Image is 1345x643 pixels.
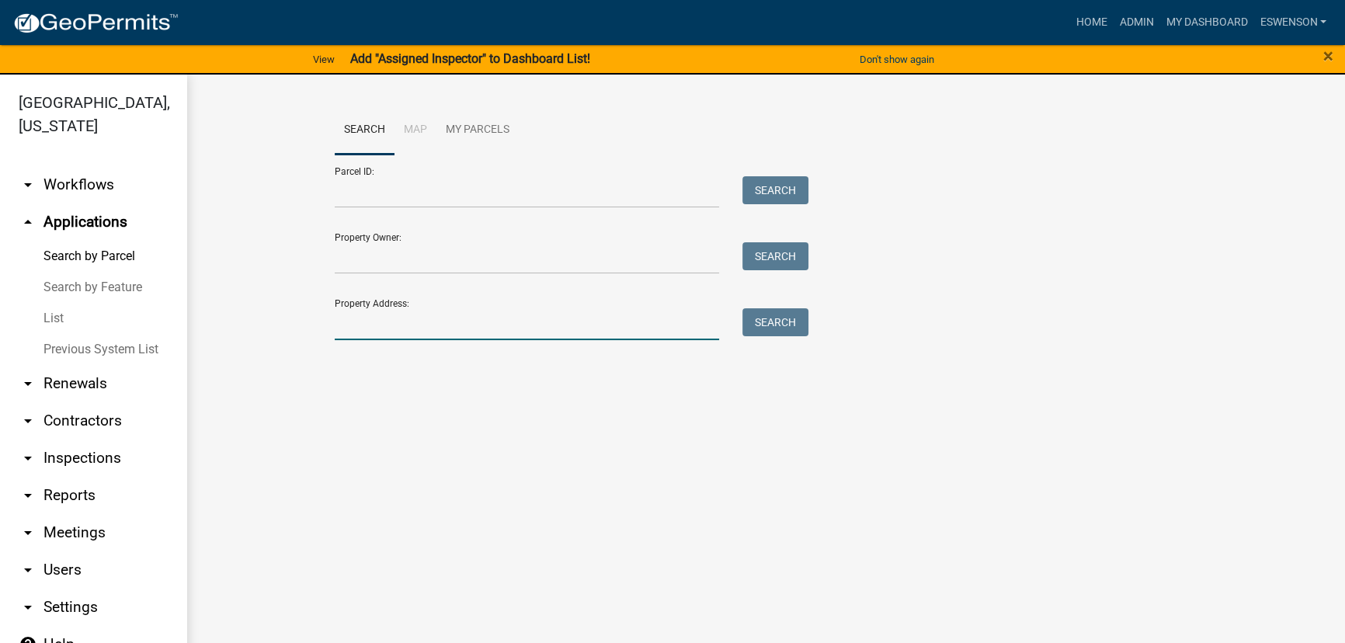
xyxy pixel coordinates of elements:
button: Search [742,308,808,336]
i: arrow_drop_down [19,523,37,542]
button: Don't show again [853,47,940,72]
a: eswenson [1253,8,1333,37]
button: Search [742,242,808,270]
a: My Parcels [436,106,519,155]
i: arrow_drop_down [19,486,37,505]
a: View [307,47,341,72]
button: Search [742,176,808,204]
i: arrow_drop_down [19,449,37,467]
a: My Dashboard [1159,8,1253,37]
span: × [1323,45,1333,67]
a: Admin [1113,8,1159,37]
i: arrow_drop_down [19,412,37,430]
i: arrow_drop_down [19,598,37,617]
a: Home [1069,8,1113,37]
i: arrow_drop_down [19,561,37,579]
i: arrow_drop_up [19,213,37,231]
i: arrow_drop_down [19,374,37,393]
i: arrow_drop_down [19,176,37,194]
button: Close [1323,47,1333,65]
strong: Add "Assigned Inspector" to Dashboard List! [350,51,590,66]
a: Search [335,106,394,155]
